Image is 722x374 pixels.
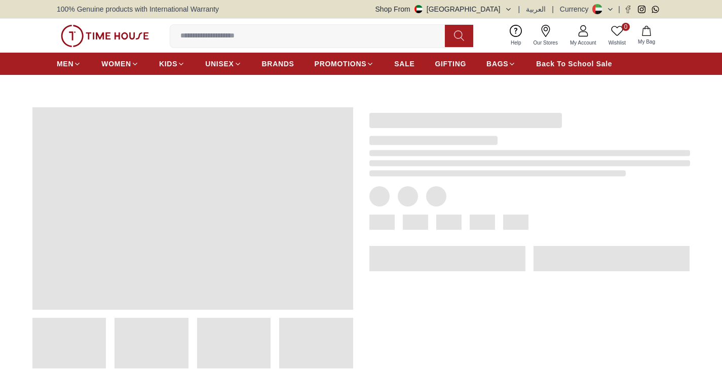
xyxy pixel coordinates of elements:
[262,55,294,73] a: BRANDS
[507,39,525,47] span: Help
[159,59,177,69] span: KIDS
[622,23,630,31] span: 0
[394,55,414,73] a: SALE
[57,55,81,73] a: MEN
[375,4,512,14] button: Shop From[GEOGRAPHIC_DATA]
[624,6,632,13] a: Facebook
[618,4,620,14] span: |
[101,55,139,73] a: WOMEN
[505,23,527,49] a: Help
[602,23,632,49] a: 0Wishlist
[486,55,516,73] a: BAGS
[57,4,219,14] span: 100% Genuine products with International Warranty
[566,39,600,47] span: My Account
[536,59,612,69] span: Back To School Sale
[205,59,234,69] span: UNISEX
[527,23,564,49] a: Our Stores
[529,39,562,47] span: Our Stores
[638,6,645,13] a: Instagram
[159,55,185,73] a: KIDS
[652,6,659,13] a: Whatsapp
[315,59,367,69] span: PROMOTIONS
[560,4,593,14] div: Currency
[435,55,466,73] a: GIFTING
[486,59,508,69] span: BAGS
[394,59,414,69] span: SALE
[262,59,294,69] span: BRANDS
[61,25,149,47] img: ...
[536,55,612,73] a: Back To School Sale
[634,38,659,46] span: My Bag
[552,4,554,14] span: |
[526,4,546,14] button: العربية
[604,39,630,47] span: Wishlist
[435,59,466,69] span: GIFTING
[57,59,73,69] span: MEN
[518,4,520,14] span: |
[101,59,131,69] span: WOMEN
[315,55,374,73] a: PROMOTIONS
[205,55,241,73] a: UNISEX
[414,5,423,13] img: United Arab Emirates
[632,24,661,48] button: My Bag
